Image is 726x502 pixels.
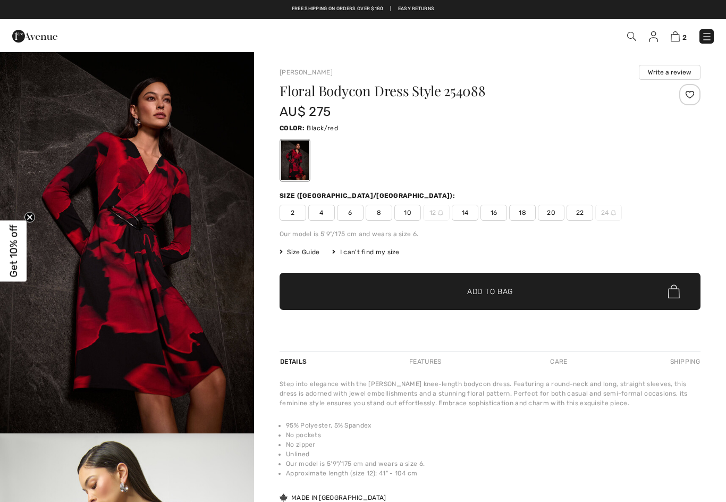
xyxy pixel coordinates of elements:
[292,5,384,13] a: Free shipping on orders over $180
[452,205,478,221] span: 14
[280,229,700,239] div: Our model is 5'9"/175 cm and wears a size 6.
[668,352,700,371] div: Shipping
[280,205,306,221] span: 2
[541,352,576,371] div: Care
[332,247,399,257] div: I can't find my size
[12,26,57,47] img: 1ère Avenue
[423,205,450,221] span: 12
[671,31,680,41] img: Shopping Bag
[400,352,450,371] div: Features
[280,191,457,200] div: Size ([GEOGRAPHIC_DATA]/[GEOGRAPHIC_DATA]):
[12,30,57,40] a: 1ère Avenue
[649,31,658,42] img: My Info
[627,32,636,41] img: Search
[394,205,421,221] span: 10
[611,210,616,215] img: ring-m.svg
[280,379,700,408] div: Step into elegance with the [PERSON_NAME] knee-length bodycon dress. Featuring a round-neck and l...
[567,205,593,221] span: 22
[480,205,507,221] span: 16
[702,31,712,42] img: Menu
[286,440,700,449] li: No zipper
[280,273,700,310] button: Add to Bag
[671,30,687,43] a: 2
[390,5,391,13] span: |
[286,468,700,478] li: Approximate length (size 12): 41" - 104 cm
[668,285,680,298] img: Bag.svg
[280,352,309,371] div: Details
[7,225,20,278] span: Get 10% off
[639,65,700,80] button: Write a review
[286,449,700,459] li: Unlined
[337,205,364,221] span: 6
[308,205,335,221] span: 4
[281,140,309,180] div: Black/red
[280,124,305,132] span: Color:
[307,124,338,132] span: Black/red
[538,205,564,221] span: 20
[682,34,687,41] span: 2
[595,205,622,221] span: 24
[24,212,35,223] button: Close teaser
[286,459,700,468] li: Our model is 5'9"/175 cm and wears a size 6.
[286,430,700,440] li: No pockets
[467,286,513,297] span: Add to Bag
[398,5,435,13] a: Easy Returns
[280,104,331,119] span: AU$ 275
[438,210,443,215] img: ring-m.svg
[366,205,392,221] span: 8
[509,205,536,221] span: 18
[280,84,630,98] h1: Floral Bodycon Dress Style 254088
[280,247,319,257] span: Size Guide
[286,421,700,430] li: 95% Polyester, 5% Spandex
[280,69,333,76] a: [PERSON_NAME]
